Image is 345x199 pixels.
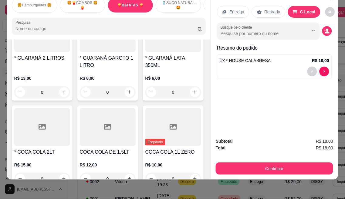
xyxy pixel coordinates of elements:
button: increase-product-quantity [190,174,200,184]
button: Show suggestions [309,26,319,36]
button: increase-product-quantity [190,87,200,97]
p: R$ 18,00 [312,58,329,64]
label: Busque pelo cliente [221,25,254,30]
button: decrease-product-quantity [147,174,156,184]
p: R$ 13,00 [14,75,70,81]
p: Resumo do pedido [217,44,332,52]
button: Continuar [216,162,333,175]
span: R$ 18,00 [316,138,333,145]
button: increase-product-quantity [59,174,69,184]
span: R$ 18,00 [316,145,333,151]
button: increase-product-quantity [125,174,134,184]
strong: Total [216,145,225,150]
p: 🥤SUCO NATURAL 🤩 [161,0,196,10]
span: * HOUSE CALABRESA [226,58,271,63]
button: decrease-product-quantity [322,26,332,36]
p: R$ 12,00 [80,162,136,168]
input: Pesquisa [15,26,198,32]
p: 🍔🍟COMBOS 🍔🍟 [65,0,100,10]
span: Esgotado [145,139,166,145]
p: C.Local [300,9,316,15]
h4: COCA COLA 1L ZERO [145,148,201,156]
button: decrease-product-quantity [307,67,317,76]
button: increase-product-quantity [59,87,69,97]
h4: * GUARANÁ GAROTO 1 LITRO [80,54,136,69]
button: decrease-product-quantity [81,174,91,184]
p: R$ 15,00 [14,162,70,168]
strong: Subtotal [216,139,233,144]
p: 🍟BATATAS 🍟 [117,3,144,8]
p: R$ 6,00 [145,75,201,81]
button: decrease-product-quantity [325,7,335,17]
p: Retirada [264,9,280,15]
button: decrease-product-quantity [15,87,25,97]
input: Busque pelo cliente [221,30,299,37]
p: R$ 10,00 [145,162,201,168]
label: Pesquisa [15,20,32,25]
h4: * GUARANÁ LATA 350ML [145,54,201,69]
p: R$ 8,00 [80,75,136,81]
h4: COCA COLA DE 1,5LT [80,148,136,156]
h4: * COCA COLA 2LT [14,148,70,156]
button: decrease-product-quantity [320,67,329,76]
p: 🍔Hambúrgueres 🍔 [17,3,52,8]
h4: * GUARANÁ 2 LITROS [14,54,70,62]
button: decrease-product-quantity [15,174,25,184]
button: increase-product-quantity [125,87,134,97]
p: 1 x [220,57,271,64]
p: Entrega [229,9,244,15]
button: decrease-product-quantity [147,87,156,97]
button: decrease-product-quantity [81,87,91,97]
